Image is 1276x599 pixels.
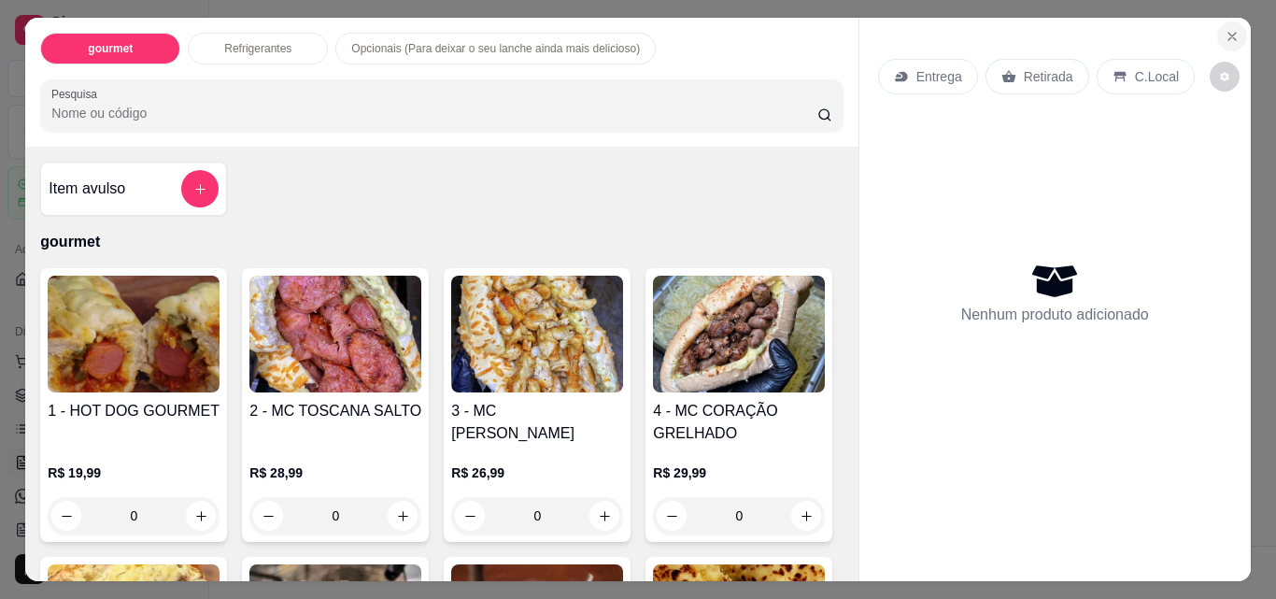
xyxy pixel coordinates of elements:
button: increase-product-quantity [388,501,418,531]
img: product-image [653,276,825,392]
button: Close [1217,21,1247,51]
p: gourmet [88,41,133,56]
p: R$ 26,99 [451,464,623,482]
button: add-separate-item [181,170,219,207]
h4: Item avulso [49,178,125,200]
h4: 3 - MC [PERSON_NAME] [451,400,623,445]
label: Pesquisa [51,86,104,102]
p: Nenhum produto adicionado [961,304,1149,326]
button: decrease-product-quantity [1210,62,1240,92]
img: product-image [249,276,421,392]
button: decrease-product-quantity [455,501,485,531]
img: product-image [48,276,220,392]
p: R$ 29,99 [653,464,825,482]
p: C.Local [1135,67,1179,86]
p: Refrigerantes [224,41,291,56]
p: Retirada [1024,67,1073,86]
p: gourmet [40,231,843,253]
p: Opcionais (Para deixar o seu lanche ainda mais delicioso) [351,41,640,56]
button: decrease-product-quantity [253,501,283,531]
h4: 1 - HOT DOG GOURMET [48,400,220,422]
button: increase-product-quantity [791,501,821,531]
img: product-image [451,276,623,392]
h4: 2 - MC TOSCANA SALTO [249,400,421,422]
button: increase-product-quantity [186,501,216,531]
p: Entrega [916,67,962,86]
input: Pesquisa [51,104,817,122]
button: decrease-product-quantity [657,501,687,531]
button: decrease-product-quantity [51,501,81,531]
p: R$ 19,99 [48,464,220,482]
h4: 4 - MC CORAÇÃO GRELHADO [653,400,825,445]
button: increase-product-quantity [589,501,619,531]
p: R$ 28,99 [249,464,421,482]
